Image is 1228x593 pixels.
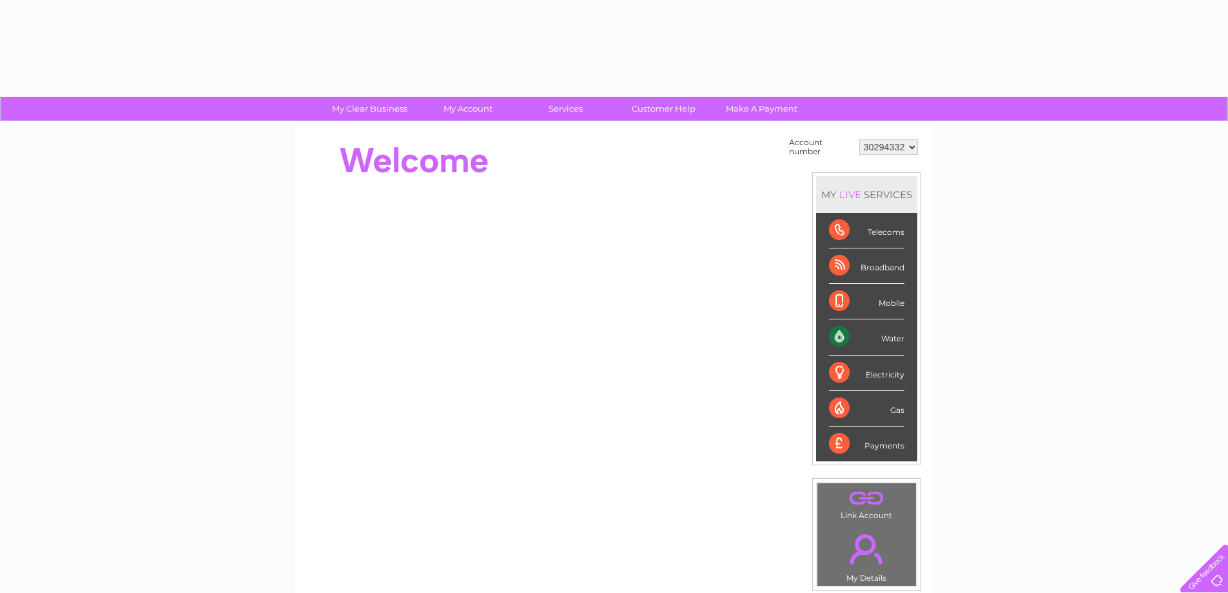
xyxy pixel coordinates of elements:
[512,97,619,121] a: Services
[786,135,856,159] td: Account number
[821,527,913,572] a: .
[829,213,904,248] div: Telecoms
[829,356,904,391] div: Electricity
[317,97,423,121] a: My Clear Business
[829,391,904,427] div: Gas
[829,319,904,355] div: Water
[829,427,904,461] div: Payments
[829,248,904,284] div: Broadband
[829,284,904,319] div: Mobile
[610,97,717,121] a: Customer Help
[817,523,917,587] td: My Details
[837,188,864,201] div: LIVE
[821,487,913,509] a: .
[708,97,815,121] a: Make A Payment
[816,176,917,213] div: MY SERVICES
[414,97,521,121] a: My Account
[817,483,917,523] td: Link Account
